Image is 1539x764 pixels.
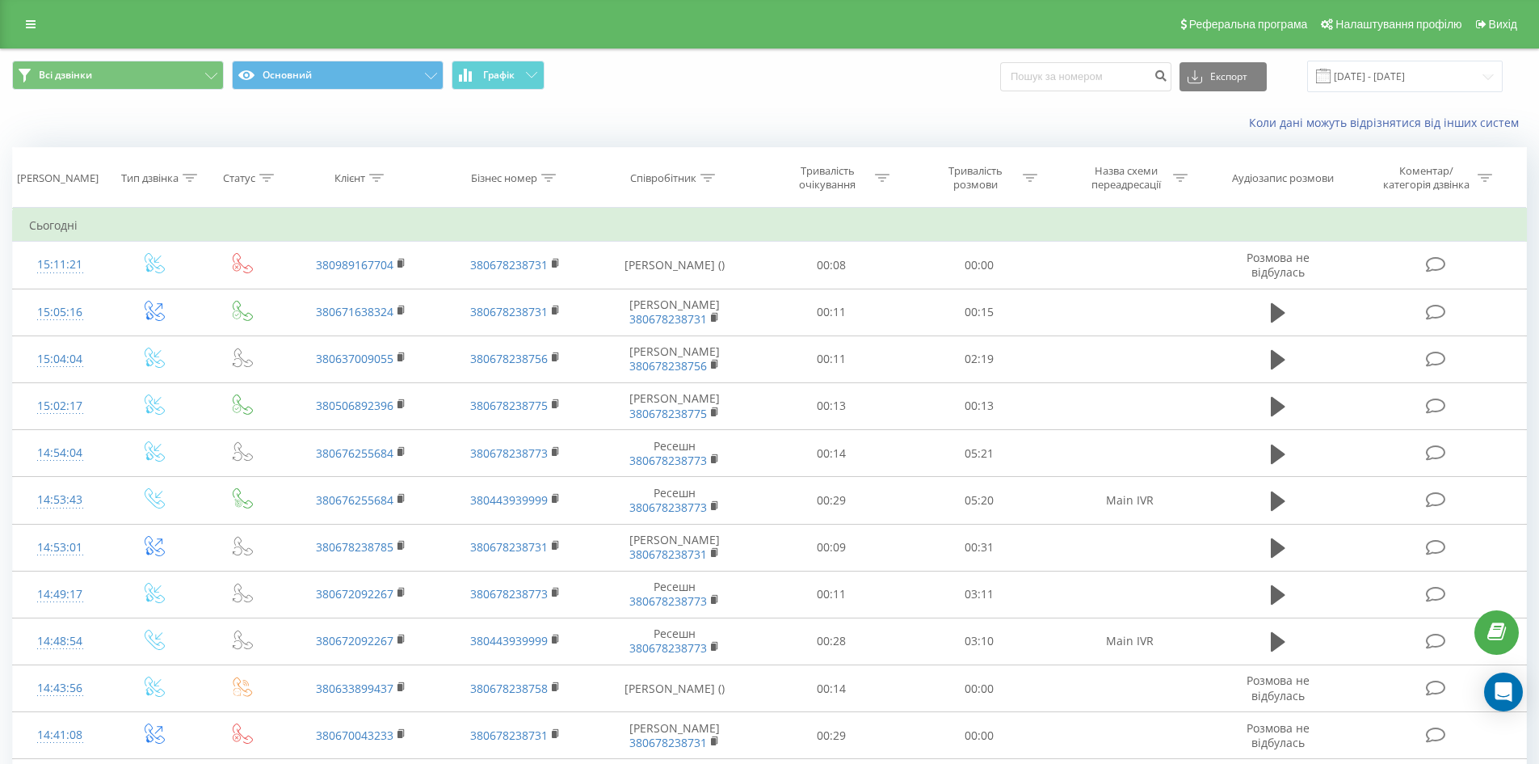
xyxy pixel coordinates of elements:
a: 380633899437 [316,681,393,696]
a: 380678238773 [629,593,707,609]
td: Main IVR [1053,477,1206,524]
a: 380678238731 [470,304,548,319]
a: 380678238773 [629,500,707,515]
td: 00:08 [758,242,906,289]
a: 380678238731 [470,539,548,555]
a: 380672092267 [316,586,393,601]
td: 03:10 [906,618,1053,665]
div: 15:11:21 [29,249,91,281]
span: Розмова не відбулась [1247,250,1310,280]
div: Коментар/категорія дзвінка [1379,164,1474,192]
span: Графік [483,70,515,81]
a: 380678238773 [470,445,548,461]
a: 380676255684 [316,492,393,508]
div: 14:43:56 [29,673,91,704]
a: 380678238731 [629,735,707,750]
div: 15:05:16 [29,297,91,328]
td: 00:11 [758,289,906,336]
div: 14:48:54 [29,626,91,657]
a: 380678238731 [470,257,548,272]
a: 380989167704 [316,257,393,272]
td: 00:11 [758,336,906,382]
div: Статус [223,171,255,185]
td: [PERSON_NAME] [592,336,758,382]
div: Співробітник [630,171,696,185]
span: Всі дзвінки [39,69,92,82]
a: 380678238731 [629,547,707,562]
button: Експорт [1179,62,1267,91]
td: [PERSON_NAME] () [592,665,758,712]
div: 14:53:43 [29,484,91,516]
td: 00:00 [906,712,1053,759]
div: Аудіозапис розмови [1232,171,1334,185]
a: 380678238775 [470,398,548,413]
div: Тривалість розмови [932,164,1019,192]
td: [PERSON_NAME] () [592,242,758,289]
td: [PERSON_NAME] [592,382,758,429]
a: 380443939999 [470,492,548,508]
td: 00:29 [758,712,906,759]
a: 380678238758 [470,681,548,696]
span: Розмова не відбулась [1247,720,1310,750]
td: 00:31 [906,524,1053,571]
td: 03:11 [906,571,1053,618]
button: Основний [232,61,444,90]
a: 380670043233 [316,728,393,743]
td: Сьогодні [13,209,1527,242]
a: 380676255684 [316,445,393,461]
a: 380671638324 [316,304,393,319]
a: Коли дані можуть відрізнятися вiд інших систем [1249,115,1527,130]
td: 00:13 [906,382,1053,429]
div: Тривалість очікування [784,164,871,192]
div: Тип дзвінка [121,171,179,185]
div: 14:49:17 [29,579,91,610]
td: 00:09 [758,524,906,571]
div: 14:54:04 [29,437,91,469]
td: 00:14 [758,430,906,477]
td: 00:14 [758,665,906,712]
a: 380678238756 [629,358,707,374]
td: 00:11 [758,571,906,618]
td: [PERSON_NAME] [592,524,758,571]
div: 15:02:17 [29,390,91,422]
td: 00:13 [758,382,906,429]
a: 380678238731 [629,311,707,327]
input: Пошук за номером [1000,62,1171,91]
div: 15:04:04 [29,344,91,375]
div: Назва схеми переадресації [1083,164,1169,192]
td: 00:29 [758,477,906,524]
td: 00:00 [906,665,1053,712]
td: Ресешн [592,618,758,665]
a: 380678238775 [629,406,707,421]
a: 380637009055 [316,351,393,366]
td: 05:20 [906,477,1053,524]
td: Ресешн [592,477,758,524]
td: [PERSON_NAME] [592,712,758,759]
a: 380678238731 [470,728,548,743]
a: 380678238773 [470,586,548,601]
td: 05:21 [906,430,1053,477]
button: Графік [452,61,545,90]
td: 02:19 [906,336,1053,382]
span: Розмова не відбулась [1247,673,1310,703]
td: 00:28 [758,618,906,665]
a: 380443939999 [470,633,548,648]
div: 14:41:08 [29,720,91,751]
td: 00:15 [906,289,1053,336]
td: Main IVR [1053,618,1206,665]
a: 380506892396 [316,398,393,413]
a: 380678238756 [470,351,548,366]
a: 380678238773 [629,453,707,468]
a: 380678238773 [629,640,707,656]
div: 14:53:01 [29,532,91,564]
span: Вихід [1489,18,1517,31]
td: [PERSON_NAME] [592,289,758,336]
button: Всі дзвінки [12,61,224,90]
div: Open Intercom Messenger [1484,673,1523,711]
span: Налаштування профілю [1335,18,1461,31]
td: Ресешн [592,430,758,477]
a: 380678238785 [316,539,393,555]
span: Реферальна програма [1189,18,1308,31]
td: 00:00 [906,242,1053,289]
a: 380672092267 [316,633,393,648]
